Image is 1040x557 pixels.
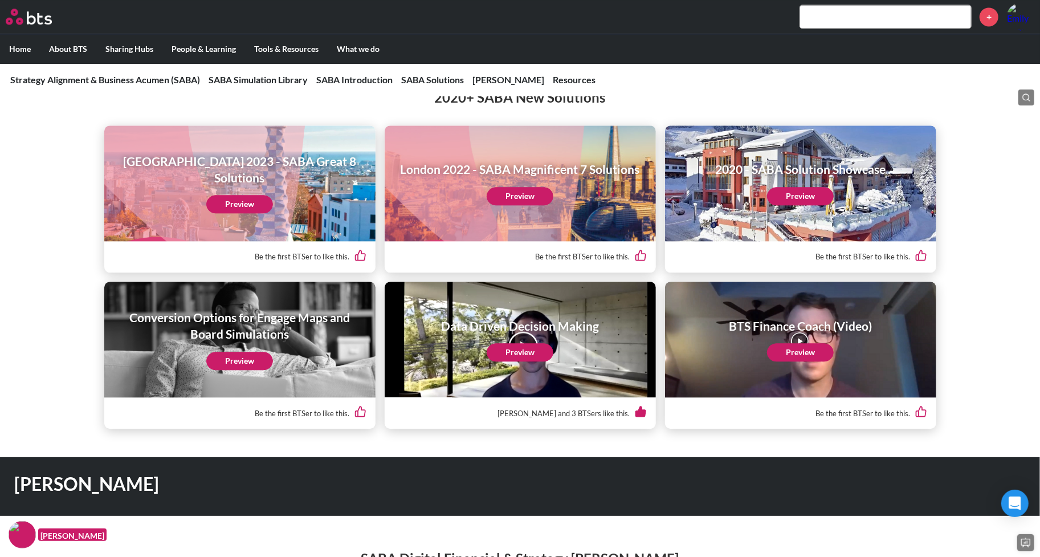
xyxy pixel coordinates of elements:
[206,352,273,370] a: Preview
[674,241,927,273] div: Be the first BTSer to like this.
[487,343,553,361] a: Preview
[1007,3,1034,30] img: Emily Crowe
[96,34,162,64] label: Sharing Hubs
[113,241,366,273] div: Be the first BTSer to like this.
[10,74,200,85] a: Strategy Alignment & Business Acumen (SABA)
[394,241,647,273] div: Be the first BTSer to like this.
[487,187,553,205] a: Preview
[40,34,96,64] label: About BTS
[394,397,647,429] div: [PERSON_NAME] and 3 BTSers like this.
[715,161,886,177] h1: 2020 - SABA Solution Showcase
[1007,3,1034,30] a: Profile
[206,195,273,213] a: Preview
[112,153,368,186] h1: [GEOGRAPHIC_DATA] 2023 - SABA Great 8 Solutions
[14,471,722,497] h1: [PERSON_NAME]
[245,34,328,64] label: Tools & Resources
[38,528,107,542] figcaption: [PERSON_NAME]
[209,74,308,85] a: SABA Simulation Library
[113,397,366,429] div: Be the first BTSer to like this.
[328,34,389,64] label: What we do
[553,74,596,85] a: Resources
[401,74,464,85] a: SABA Solutions
[980,7,998,26] a: +
[674,397,927,429] div: Be the first BTSer to like this.
[6,9,52,25] img: BTS Logo
[441,318,599,334] h1: Data Driven Decision Making
[6,9,73,25] a: Go home
[729,318,872,334] h1: BTS Finance Coach (Video)
[1001,490,1029,517] div: Open Intercom Messenger
[767,187,834,205] a: Preview
[9,521,36,548] img: F
[162,34,245,64] label: People & Learning
[112,309,368,343] h1: Conversion Options for Engage Maps and Board Simulations
[401,161,640,177] h1: London 2022 - SABA Magnificent 7 Solutions
[767,343,834,361] a: Preview
[472,74,544,85] a: [PERSON_NAME]
[316,74,393,85] a: SABA Introduction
